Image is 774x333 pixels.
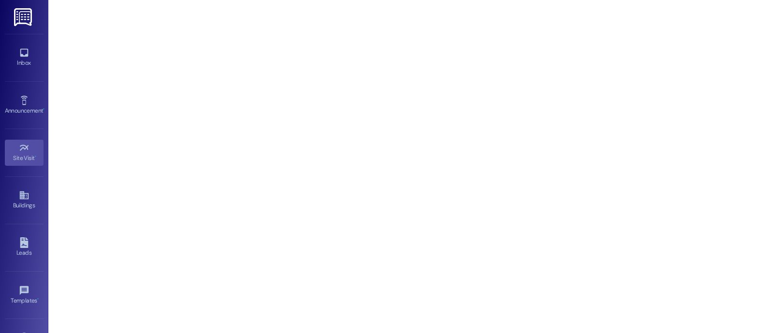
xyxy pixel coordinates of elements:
[37,296,39,303] span: •
[35,153,36,160] span: •
[43,106,45,113] span: •
[5,234,44,261] a: Leads
[5,282,44,308] a: Templates •
[5,44,44,71] a: Inbox
[14,8,34,26] img: ResiDesk Logo
[5,140,44,166] a: Site Visit •
[5,187,44,213] a: Buildings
